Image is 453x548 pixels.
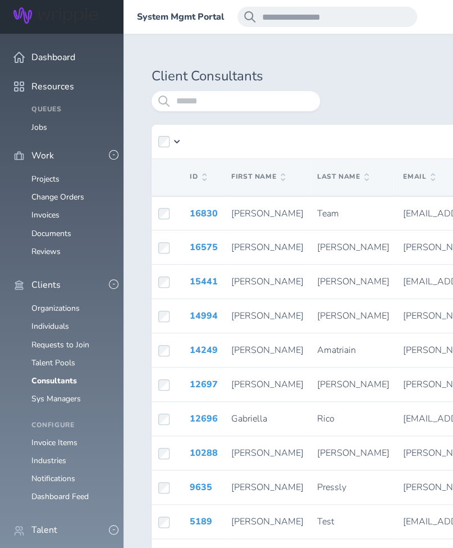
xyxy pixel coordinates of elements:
a: 9635 [190,481,212,493]
a: System Mgmt Portal [137,12,224,22]
a: Reviews [31,246,61,257]
span: Team [317,207,339,220]
a: Dashboard Feed [31,491,89,502]
span: [PERSON_NAME] [231,275,304,288]
a: 14249 [190,344,218,356]
span: [PERSON_NAME] [317,310,390,322]
button: - [109,279,118,289]
span: [PERSON_NAME] [317,241,390,253]
span: Clients [31,280,61,290]
a: Consultants [31,375,77,386]
span: [PERSON_NAME] [231,378,304,391]
a: Industries [31,455,66,466]
a: Talent Pools [31,357,75,368]
a: Change Orders [31,192,84,202]
a: 16575 [190,241,218,253]
span: Work [31,151,54,161]
a: Invoices [31,210,60,220]
span: [PERSON_NAME] [231,515,304,528]
a: 5189 [190,515,212,528]
span: Last Name [317,173,369,181]
span: Talent [31,525,57,535]
a: 15441 [190,275,218,288]
span: Pressly [317,481,346,493]
a: Projects [31,174,60,184]
span: Resources [31,81,74,92]
a: Organizations [31,303,80,314]
button: - [109,525,118,535]
span: Gabriella [231,413,267,425]
span: [PERSON_NAME] [231,481,304,493]
button: - [109,150,118,160]
a: 10288 [190,447,218,459]
a: Individuals [31,321,69,332]
a: Sys Managers [31,393,81,404]
span: Email [403,173,435,181]
h4: Queues [31,106,110,114]
span: [PERSON_NAME] [231,241,304,253]
a: Jobs [31,122,47,133]
a: Requests to Join [31,339,89,350]
span: [PERSON_NAME] [231,447,304,459]
a: Documents [31,228,71,239]
span: [PERSON_NAME] [317,447,390,459]
a: 16830 [190,207,218,220]
span: [PERSON_NAME] [231,310,304,322]
img: Wripple [13,7,98,24]
span: First Name [231,173,285,181]
a: 12697 [190,378,218,391]
h4: Configure [31,422,110,429]
span: Rico [317,413,335,425]
span: [PERSON_NAME] [317,275,390,288]
a: 12696 [190,413,218,425]
span: [PERSON_NAME] [231,344,304,356]
a: 14994 [190,310,218,322]
span: Test [317,515,334,528]
span: [PERSON_NAME] [317,378,390,391]
span: ID [190,173,207,181]
span: Amatriain [317,344,356,356]
span: [PERSON_NAME] [231,207,304,220]
a: Notifications [31,473,75,484]
span: Dashboard [31,52,75,62]
a: Invoice Items [31,437,77,448]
